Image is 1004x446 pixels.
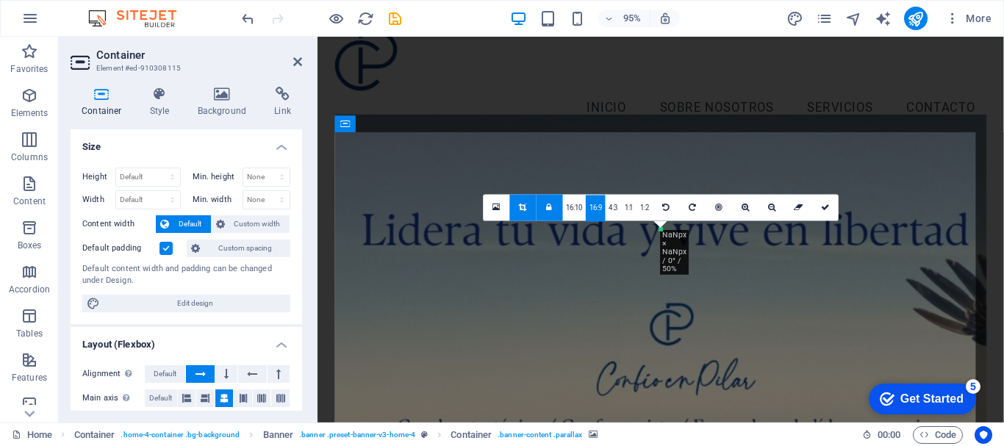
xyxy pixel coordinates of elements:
i: Reload page [357,10,374,27]
a: Rotate left 90° [653,195,679,221]
span: Default [154,365,176,383]
span: Click to select. Double-click to edit [263,426,294,444]
span: : [888,429,890,440]
button: Code [913,426,963,444]
a: Crop mode [509,195,536,221]
label: Main axis [82,389,145,407]
i: Design (Ctrl+Alt+Y) [786,10,803,27]
div: Get Started 5 items remaining, 0% complete [12,7,119,38]
i: This element contains a background [589,431,598,439]
div: NaNpx × NaNpx / 0° / 50% [660,230,689,275]
i: Publish [907,10,924,27]
p: Elements [11,107,49,119]
span: . banner .preset-banner-v3-home-4 [299,426,415,444]
span: Click to select. Double-click to edit [74,426,115,444]
span: Code [919,426,956,444]
button: Custom width [212,215,290,233]
nav: breadcrumb [74,426,598,444]
button: undo [239,10,257,27]
a: Center [706,195,732,221]
i: Undo: Change fill side axis (Ctrl+Z) [240,10,257,27]
button: Edit design [82,295,290,312]
label: Min. height [193,173,243,181]
span: Default [149,389,172,407]
span: Default [173,215,207,233]
span: . banner-content .parallax [498,426,582,444]
button: Default [145,389,177,407]
button: More [939,7,997,30]
a: 1:1 [621,195,637,222]
button: save [386,10,404,27]
span: Custom spacing [204,240,286,257]
label: Default padding [82,240,159,257]
i: Navigator [845,10,862,27]
label: Alignment [82,365,145,383]
p: Accordion [9,284,50,295]
a: 16:9 [586,195,606,222]
label: Content width [82,215,156,233]
button: reload [356,10,374,27]
p: Content [13,195,46,207]
h6: Session time [862,426,901,444]
button: Default [156,215,211,233]
span: 00 00 [878,426,900,444]
span: Custom width [229,215,286,233]
a: 1:2 [637,195,653,222]
button: navigator [845,10,863,27]
span: . home-4-container .bg-background [121,426,240,444]
button: design [786,10,804,27]
a: Zoom in [732,195,759,221]
p: Favorites [10,63,48,75]
i: AI Writer [875,10,892,27]
h4: Background [187,87,264,118]
a: Zoom out [759,195,785,221]
label: Width [82,195,115,204]
a: Click to cancel selection. Double-click to open Pages [12,426,52,444]
h4: Link [263,87,302,118]
button: publish [904,7,928,30]
div: Get Started [43,16,107,29]
p: Columns [11,151,48,163]
button: text_generator [875,10,892,27]
button: 95% [598,10,650,27]
button: Custom spacing [187,240,290,257]
a: Select files from the file manager, stock photos, or upload file(s) [483,195,509,221]
label: Min. width [193,195,243,204]
i: This element is a customizable preset [421,431,428,439]
button: pages [816,10,833,27]
i: On resize automatically adjust zoom level to fit chosen device. [659,12,672,25]
label: Height [82,173,115,181]
i: Pages (Ctrl+Alt+S) [816,10,833,27]
p: Features [12,372,47,384]
div: Default content width and padding can be changed under Design. [82,263,290,287]
span: Click to select. Double-click to edit [451,426,492,444]
span: Edit design [104,295,286,312]
h4: Container [71,87,139,118]
a: Keep aspect ratio [536,195,562,221]
a: Reset [786,195,812,221]
a: 4:3 [606,195,621,222]
a: Rotate right 90° [679,195,706,221]
button: Click here to leave preview mode and continue editing [327,10,345,27]
div: 5 [109,3,123,18]
h2: Container [96,48,302,62]
h3: Element #ed-910308115 [96,62,273,75]
h4: Style [139,87,187,118]
h4: Layout (Flexbox) [71,327,302,353]
h6: 95% [620,10,644,27]
a: 16:10 [563,195,587,222]
span: More [945,11,992,26]
p: Boxes [18,240,42,251]
img: Editor Logo [85,10,195,27]
a: Confirm [812,195,839,221]
button: Default [145,365,185,383]
p: Tables [16,328,43,339]
h4: Size [71,129,302,156]
button: Usercentrics [975,426,992,444]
